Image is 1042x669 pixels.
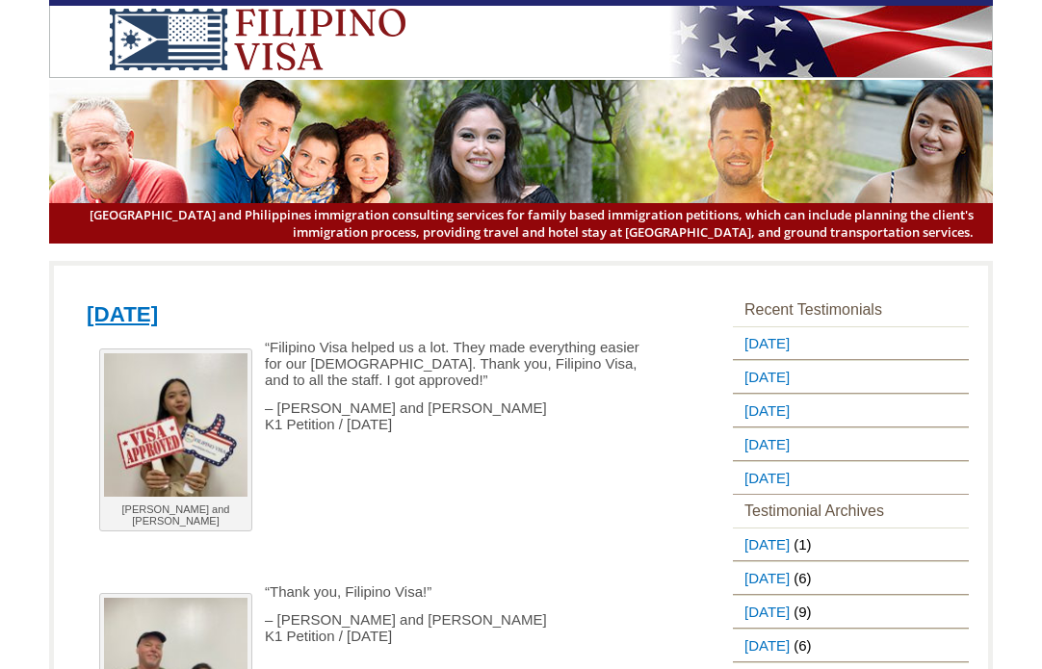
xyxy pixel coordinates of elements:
[733,630,794,661] a: [DATE]
[733,428,794,460] a: [DATE]
[733,327,794,359] a: [DATE]
[733,527,969,561] li: (1)
[733,629,969,662] li: (6)
[733,361,794,393] a: [DATE]
[733,561,969,595] li: (6)
[104,503,247,527] p: [PERSON_NAME] and [PERSON_NAME]
[733,595,969,629] li: (9)
[733,562,794,594] a: [DATE]
[265,399,547,432] span: – [PERSON_NAME] and [PERSON_NAME] K1 Petition / [DATE]
[733,495,969,527] h3: Testimonial Archives
[733,528,794,560] a: [DATE]
[733,462,794,494] a: [DATE]
[733,294,969,326] h3: Recent Testimonials
[87,583,639,600] p: “Thank you, Filipino Visa!”
[87,302,158,326] a: [DATE]
[87,339,639,388] p: “Filipino Visa helped us a lot. They made everything easier for our [DEMOGRAPHIC_DATA]. Thank you...
[733,596,794,628] a: [DATE]
[104,353,247,497] img: Joseph and Jhoanna
[265,611,547,644] span: – [PERSON_NAME] and [PERSON_NAME] K1 Petition / [DATE]
[733,395,794,426] a: [DATE]
[68,206,974,241] span: [GEOGRAPHIC_DATA] and Philippines immigration consulting services for family based immigration pe...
